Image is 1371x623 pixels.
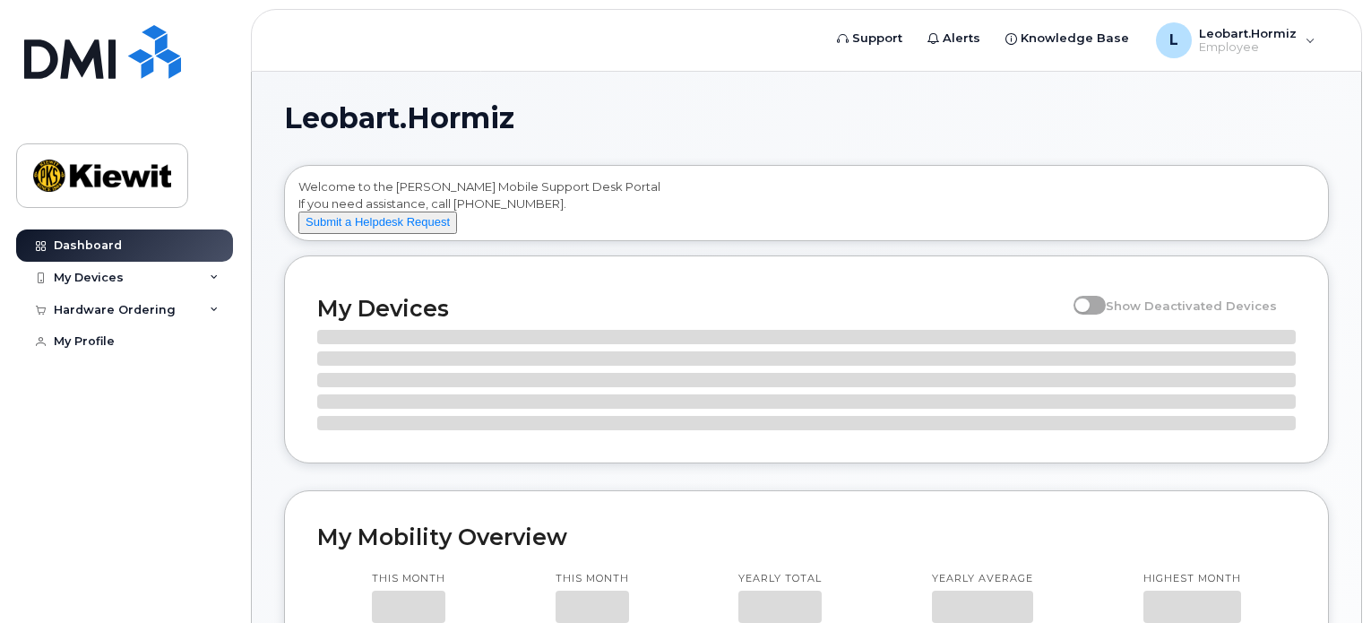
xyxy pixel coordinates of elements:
[1074,289,1088,303] input: Show Deactivated Devices
[556,572,629,586] p: This month
[298,212,457,234] button: Submit a Helpdesk Request
[738,572,822,586] p: Yearly total
[932,572,1033,586] p: Yearly average
[284,105,514,132] span: Leobart.Hormiz
[317,295,1065,322] h2: My Devices
[298,214,457,229] a: Submit a Helpdesk Request
[298,178,1315,234] div: Welcome to the [PERSON_NAME] Mobile Support Desk Portal If you need assistance, call [PHONE_NUMBER].
[1106,299,1277,313] span: Show Deactivated Devices
[317,523,1296,550] h2: My Mobility Overview
[1143,572,1241,586] p: Highest month
[372,572,445,586] p: This month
